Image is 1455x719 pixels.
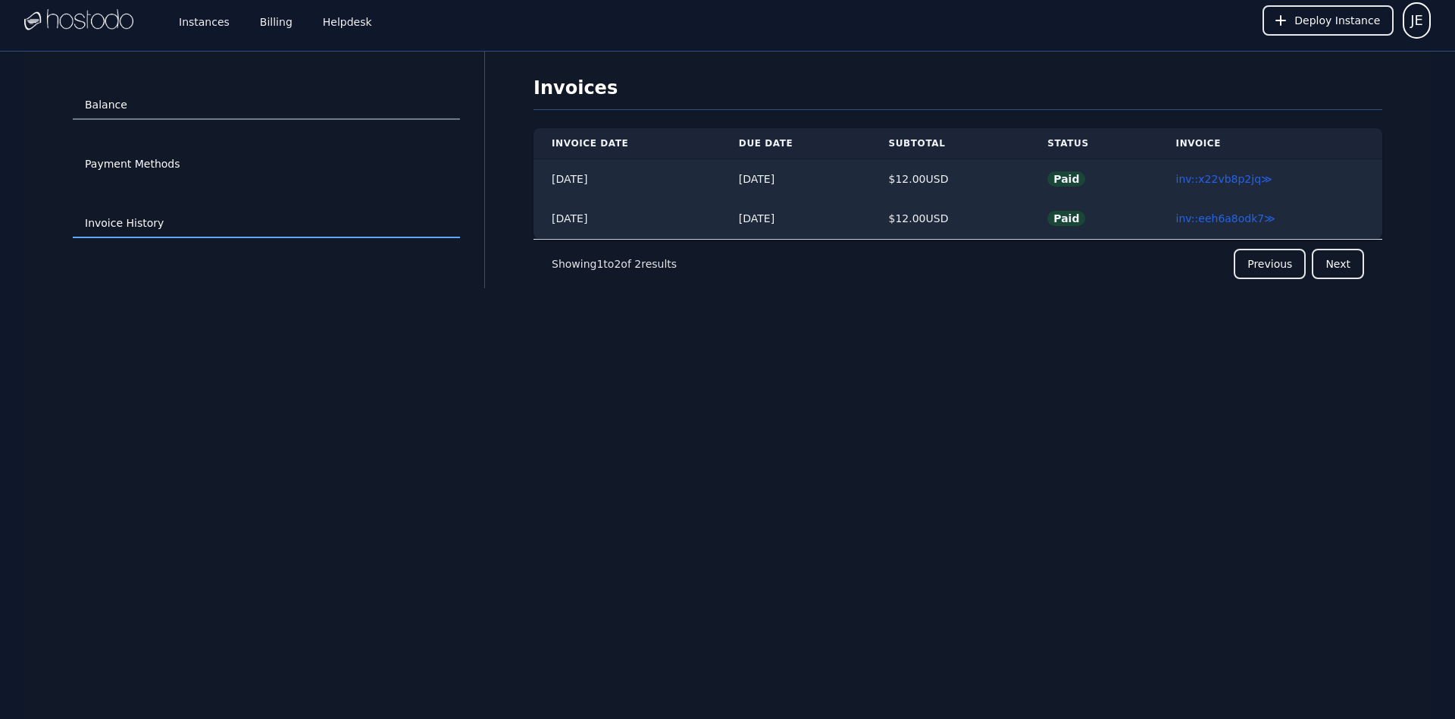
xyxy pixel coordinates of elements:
h1: Invoices [533,76,1382,110]
span: Paid [1047,211,1085,226]
td: [DATE] [721,159,871,199]
img: Logo [24,9,133,32]
th: Subtotal [870,128,1029,159]
span: 1 [596,258,603,270]
button: Previous [1234,249,1306,279]
a: inv::x22vb8p2jq≫ [1176,173,1272,185]
td: [DATE] [533,199,721,239]
th: Invoice [1158,128,1382,159]
nav: Pagination [533,239,1382,288]
span: Paid [1047,171,1085,187]
p: Showing to of results [552,256,677,272]
th: Status [1029,128,1157,159]
button: Deploy Instance [1263,5,1394,36]
div: $ 12.00 USD [888,171,1011,187]
button: User menu [1403,2,1431,39]
th: Due Date [721,128,871,159]
a: Balance [73,91,460,120]
a: Payment Methods [73,150,460,179]
button: Next [1312,249,1364,279]
th: Invoice Date [533,128,721,159]
span: JE [1410,10,1423,31]
div: $ 12.00 USD [888,211,1011,226]
a: Invoice History [73,209,460,238]
a: inv::eeh6a8odk7≫ [1176,212,1275,224]
span: Deploy Instance [1294,13,1380,28]
span: 2 [614,258,621,270]
td: [DATE] [721,199,871,239]
td: [DATE] [533,159,721,199]
span: 2 [634,258,641,270]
